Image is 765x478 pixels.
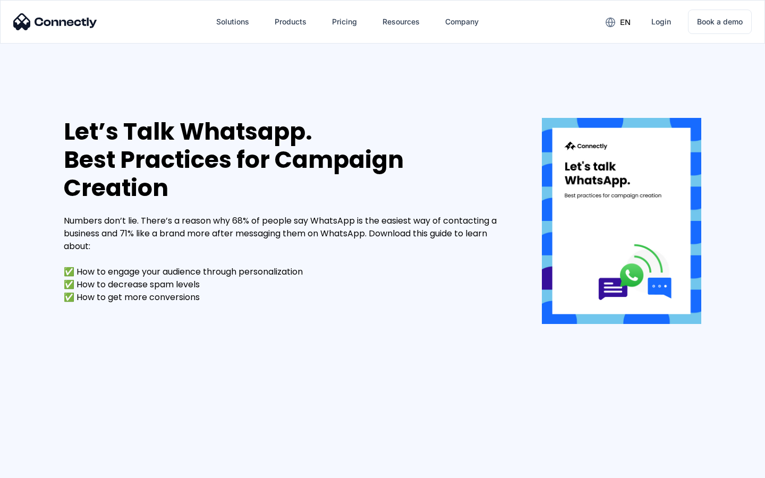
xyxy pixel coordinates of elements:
a: Book a demo [688,10,752,34]
div: Numbers don’t lie. There’s a reason why 68% of people say WhatsApp is the easiest way of contacti... [64,215,510,304]
div: Resources [382,14,420,29]
div: Solutions [216,14,249,29]
img: Connectly Logo [13,13,97,30]
div: Let’s Talk Whatsapp. Best Practices for Campaign Creation [64,118,510,202]
div: Company [445,14,479,29]
div: Products [275,14,307,29]
div: Pricing [332,14,357,29]
a: Pricing [324,9,365,35]
aside: Language selected: English [11,459,64,474]
ul: Language list [21,459,64,474]
a: Login [643,9,679,35]
div: Login [651,14,671,29]
div: en [620,15,631,30]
